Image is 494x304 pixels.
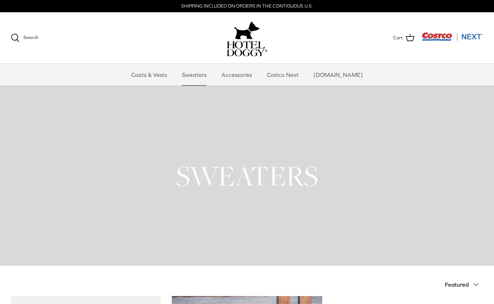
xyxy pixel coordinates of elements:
[393,33,414,43] a: Cart
[260,64,305,86] a: Costco Next
[11,34,38,42] a: Search
[393,34,403,42] span: Cart
[445,281,469,288] span: Featured
[422,37,483,42] a: Visit Costco Next
[11,158,483,194] h1: SWEATERS
[125,64,174,86] a: Coats & Vests
[227,41,267,56] img: hoteldoggycom
[24,35,38,40] span: Search
[234,19,260,41] img: hoteldoggy.com
[445,277,483,292] button: Featured
[175,64,213,86] a: Sweaters
[227,19,267,56] a: hoteldoggy.com hoteldoggycom
[307,64,369,86] a: [DOMAIN_NAME]
[422,32,483,41] img: Costco Next
[215,64,259,86] a: Accessories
